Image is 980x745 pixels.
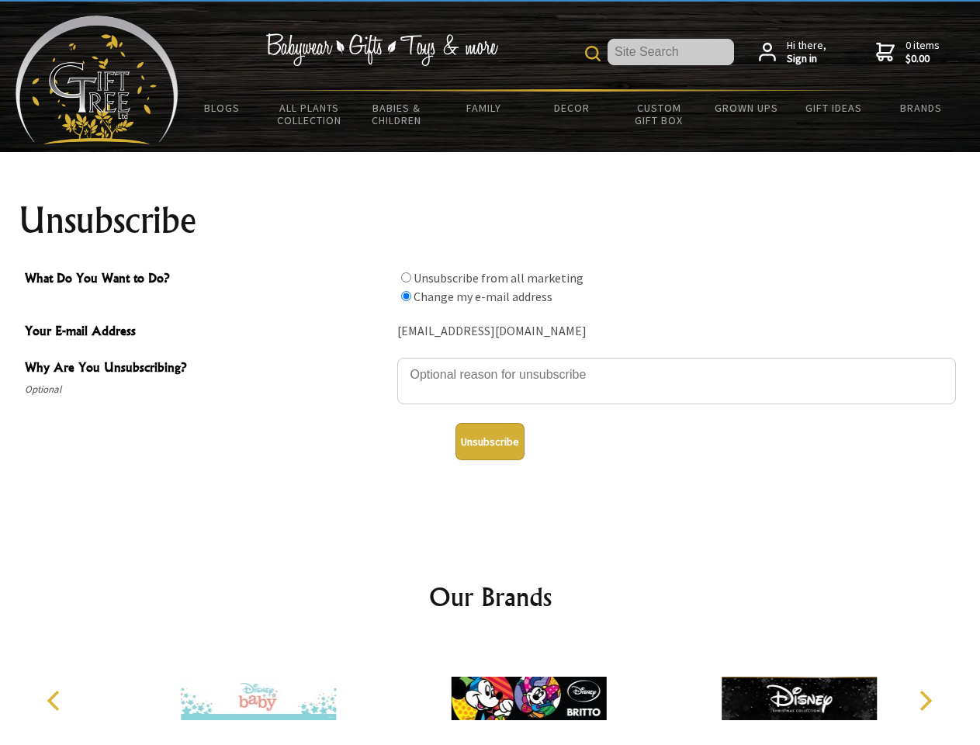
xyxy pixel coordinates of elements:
[414,289,552,304] label: Change my e-mail address
[608,39,734,65] input: Site Search
[353,92,441,137] a: Babies & Children
[615,92,703,137] a: Custom Gift Box
[265,33,498,66] img: Babywear - Gifts - Toys & more
[25,358,390,380] span: Why Are You Unsubscribing?
[790,92,878,124] a: Gift Ideas
[397,320,956,344] div: [EMAIL_ADDRESS][DOMAIN_NAME]
[787,39,826,66] span: Hi there,
[702,92,790,124] a: Grown Ups
[878,92,965,124] a: Brands
[397,358,956,404] textarea: Why Are You Unsubscribing?
[31,578,950,615] h2: Our Brands
[16,16,178,144] img: Babyware - Gifts - Toys and more...
[401,291,411,301] input: What Do You Want to Do?
[787,52,826,66] strong: Sign in
[759,39,826,66] a: Hi there,Sign in
[39,684,73,718] button: Previous
[401,272,411,282] input: What Do You Want to Do?
[414,270,583,286] label: Unsubscribe from all marketing
[25,380,390,399] span: Optional
[528,92,615,124] a: Decor
[908,684,942,718] button: Next
[455,423,525,460] button: Unsubscribe
[19,202,962,239] h1: Unsubscribe
[25,321,390,344] span: Your E-mail Address
[266,92,354,137] a: All Plants Collection
[906,52,940,66] strong: $0.00
[441,92,528,124] a: Family
[906,38,940,66] span: 0 items
[876,39,940,66] a: 0 items$0.00
[178,92,266,124] a: BLOGS
[25,269,390,291] span: What Do You Want to Do?
[585,46,601,61] img: product search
